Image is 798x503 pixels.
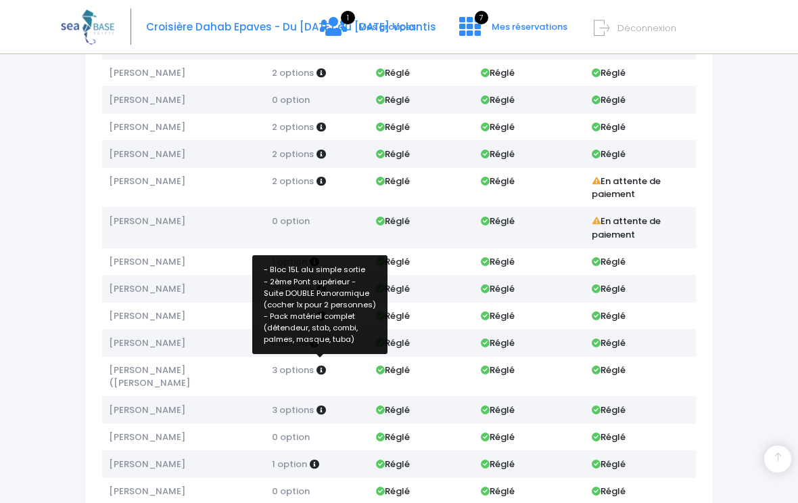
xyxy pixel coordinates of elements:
[475,11,488,24] span: 7
[376,364,410,376] strong: Réglé
[109,458,185,471] span: [PERSON_NAME]
[109,255,185,268] span: [PERSON_NAME]
[272,121,314,133] span: 2 options
[109,66,185,79] span: [PERSON_NAME]
[376,175,410,188] strong: Réglé
[109,309,185,322] span: [PERSON_NAME]
[109,431,185,443] span: [PERSON_NAME]
[376,255,410,268] strong: Réglé
[109,175,185,188] span: [PERSON_NAME]
[341,11,355,24] span: 1
[272,66,314,79] span: 2 options
[481,403,515,416] strong: Réglé
[481,364,515,376] strong: Réglé
[481,121,515,133] strong: Réglé
[272,403,314,416] span: 3 options
[376,121,410,133] strong: Réglé
[481,93,515,106] strong: Réglé
[272,458,307,471] span: 1 option
[481,336,515,349] strong: Réglé
[481,215,515,227] strong: Réglé
[109,403,185,416] span: [PERSON_NAME]
[109,336,185,349] span: [PERSON_NAME]
[448,25,576,38] a: 7 Mes réservations
[592,309,626,322] strong: Réglé
[358,20,416,33] span: Mes groupes
[109,364,190,390] span: [PERSON_NAME] ([PERSON_NAME]
[109,148,185,160] span: [PERSON_NAME]
[481,458,515,471] strong: Réglé
[481,175,515,188] strong: Réglé
[109,215,185,227] span: [PERSON_NAME]
[272,364,314,376] span: 3 options
[481,66,515,79] strong: Réglé
[492,20,567,33] span: Mes réservations
[272,93,310,106] span: 0 option
[376,66,410,79] strong: Réglé
[592,282,626,295] strong: Réglé
[109,282,185,295] span: [PERSON_NAME]
[592,215,661,241] strong: En attente de paiement
[272,175,314,188] span: 2 options
[376,93,410,106] strong: Réglé
[272,215,310,227] span: 0 option
[592,336,626,349] strong: Réglé
[376,215,410,227] strong: Réglé
[481,485,515,498] strong: Réglé
[376,309,410,322] strong: Réglé
[481,282,515,295] strong: Réglé
[592,485,626,498] strong: Réglé
[592,93,626,106] strong: Réglé
[481,148,515,160] strong: Réglé
[592,431,626,443] strong: Réglé
[592,403,626,416] strong: Réglé
[592,121,626,133] strong: Réglé
[109,485,185,498] span: [PERSON_NAME]
[617,22,676,35] span: Déconnexion
[592,175,661,201] strong: En attente de paiement
[376,336,410,349] strong: Réglé
[309,25,427,38] a: 1 Mes groupes
[376,485,410,498] strong: Réglé
[109,121,185,133] span: [PERSON_NAME]
[272,148,314,160] span: 2 options
[481,309,515,322] strong: Réglé
[376,148,410,160] strong: Réglé
[592,66,626,79] strong: Réglé
[376,431,410,443] strong: Réglé
[592,255,626,268] strong: Réglé
[146,20,436,34] span: Croisière Dahab Epaves - Du [DATE] au [DATE] Volantis
[376,282,410,295] strong: Réglé
[272,485,310,498] span: 0 option
[481,431,515,443] strong: Réglé
[272,431,310,443] span: 0 option
[376,403,410,416] strong: Réglé
[481,255,515,268] strong: Réglé
[592,458,626,471] strong: Réglé
[592,364,626,376] strong: Réglé
[592,148,626,160] strong: Réglé
[376,458,410,471] strong: Réglé
[109,93,185,106] span: [PERSON_NAME]
[257,257,383,345] p: - Bloc 15L alu simple sortie - 2ème Pont supérieur - Suite DOUBLE Panoramique (cocher 1x pour 2 p...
